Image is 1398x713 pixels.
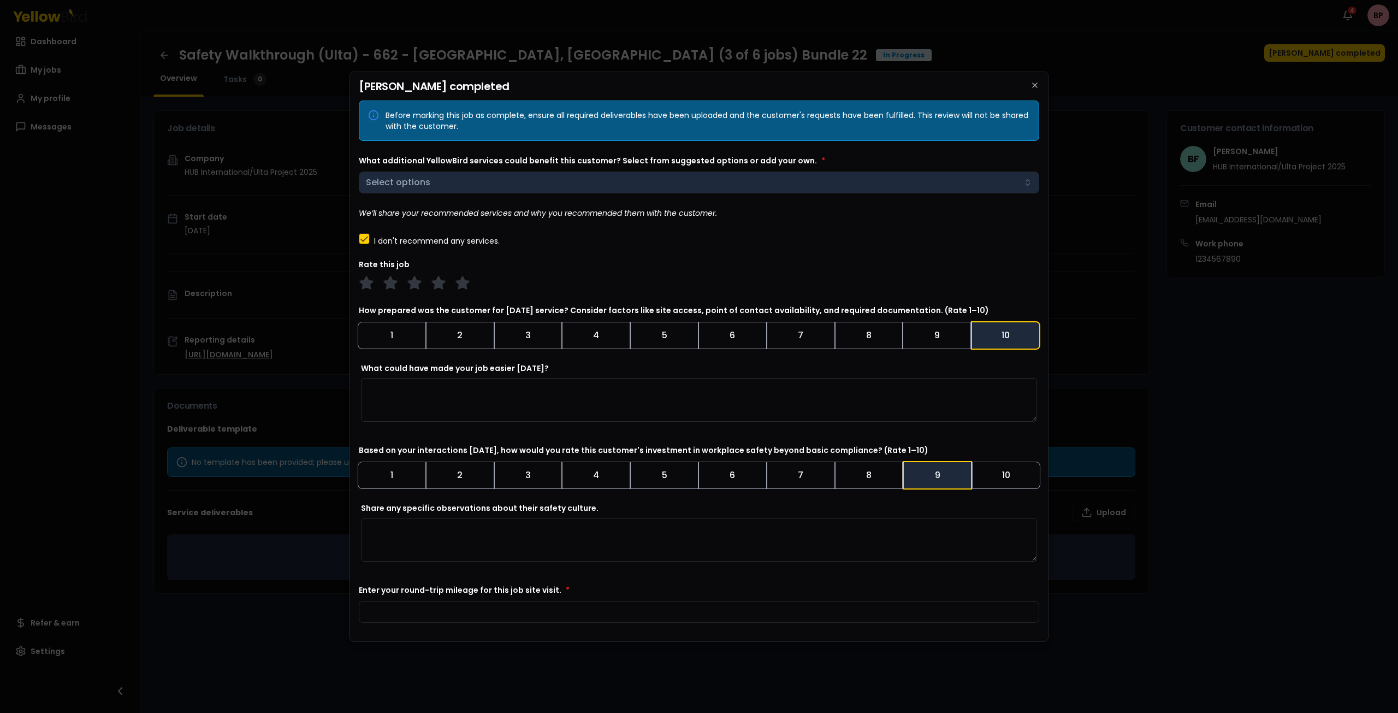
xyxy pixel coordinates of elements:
[426,462,494,489] button: Toggle 2
[386,110,1030,132] div: Before marking this job as complete, ensure all required deliverables have been uploaded and the ...
[903,322,971,349] button: Toggle 9
[359,259,410,270] label: Rate this job
[359,208,717,219] i: We’ll share your recommended services and why you recommended them with the customer.
[698,322,767,349] button: Toggle 6
[426,322,494,349] button: Toggle 2
[359,81,1039,92] h2: [PERSON_NAME] completed
[767,462,835,489] button: Toggle 7
[359,585,570,596] label: Enter your round-trip mileage for this job site visit.
[358,322,426,349] button: Toggle 1
[361,503,599,514] label: Share any specific observations about their safety culture.
[835,322,903,349] button: Toggle 8
[630,322,698,349] button: Toggle 5
[361,363,549,374] label: What could have made your job easier [DATE]?
[698,462,767,489] button: Toggle 6
[972,462,1040,489] button: Toggle 10
[359,445,928,456] label: Based on your interactions [DATE], how would you rate this customer's investment in workplace saf...
[562,462,630,489] button: Toggle 4
[494,462,562,489] button: Toggle 3
[971,321,1040,350] button: Toggle 10
[835,462,903,489] button: Toggle 8
[562,322,630,349] button: Toggle 4
[903,461,972,490] button: Toggle 9
[374,237,500,245] label: I don't recommend any services.
[358,462,426,489] button: Toggle 1
[767,322,835,349] button: Toggle 7
[630,462,698,489] button: Toggle 5
[494,322,562,349] button: Toggle 3
[359,305,989,316] label: How prepared was the customer for [DATE] service? Consider factors like site access, point of con...
[359,155,825,166] label: What additional YellowBird services could benefit this customer? Select from suggested options or...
